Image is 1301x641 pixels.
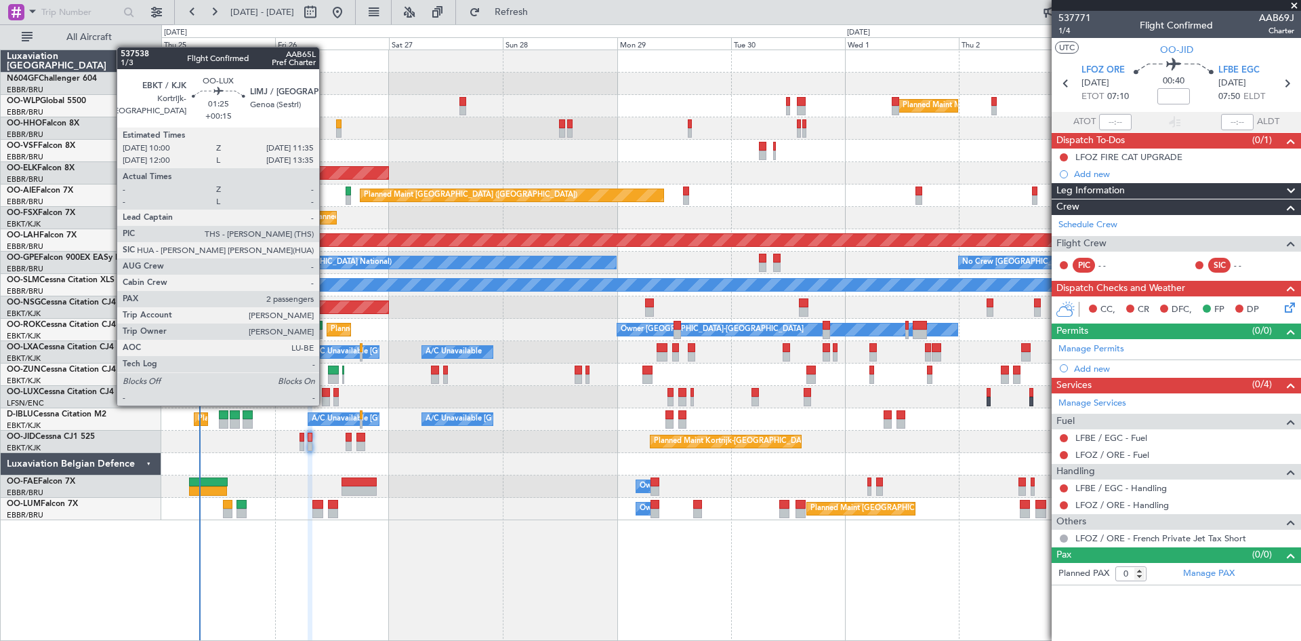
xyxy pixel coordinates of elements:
span: OO-ZUN [7,366,41,374]
a: EBBR/BRU [7,488,43,498]
button: UTC [1055,41,1079,54]
span: OO-JID [1160,43,1193,57]
a: OO-AIEFalcon 7X [7,187,73,195]
span: OO-LUX [7,388,39,396]
span: OO-LXA [7,343,39,351]
a: LFBE / EGC - Fuel [1075,432,1147,444]
a: Schedule Crew [1058,218,1117,232]
span: CR [1138,303,1149,317]
span: (0/0) [1252,324,1272,338]
div: PIC [1073,258,1095,273]
div: Thu 2 [959,37,1073,50]
a: LFSN/ENC [7,398,44,408]
div: A/C Unavailable [426,342,482,362]
a: OO-FAEFalcon 7X [7,478,75,486]
div: Owner [GEOGRAPHIC_DATA]-[GEOGRAPHIC_DATA] [621,319,804,340]
div: Planned Maint [GEOGRAPHIC_DATA] ([GEOGRAPHIC_DATA]) [364,185,577,206]
span: CC, [1100,303,1115,317]
span: Others [1056,514,1086,530]
span: (0/0) [1252,547,1272,562]
span: OO-SLM [7,276,39,284]
span: OO-FAE [7,478,38,486]
a: EBBR/BRU [7,174,43,184]
div: No Crew [GEOGRAPHIC_DATA] ([GEOGRAPHIC_DATA] National) [165,252,392,273]
a: OO-HHOFalcon 8X [7,119,79,128]
div: LFOZ FIRE CAT UPGRADE [1075,151,1182,163]
span: ELDT [1243,90,1265,104]
span: 1/4 [1058,25,1091,37]
a: EBKT/KJK [7,331,41,341]
span: ETOT [1081,90,1104,104]
span: (0/1) [1252,133,1272,147]
a: LFOZ / ORE - Handling [1075,499,1169,511]
div: - - [1098,259,1129,271]
input: --:-- [1099,114,1132,130]
span: [DATE] - [DATE] [230,6,294,18]
button: All Aircraft [15,26,147,48]
div: Mon 29 [617,37,731,50]
div: Thu 25 [161,37,275,50]
a: EBBR/BRU [7,241,43,252]
a: EBKT/KJK [7,353,41,364]
span: OO-ROK [7,321,41,329]
span: Crew [1056,199,1079,215]
a: EBBR/BRU [7,107,43,117]
div: Add new [1074,168,1294,180]
div: Planned Maint Kortrijk-[GEOGRAPHIC_DATA] [331,319,489,340]
div: SIC [1208,258,1231,273]
span: Fuel [1056,414,1075,429]
span: [DATE] [1081,77,1109,90]
input: Trip Number [41,2,119,22]
span: OO-WLP [7,97,40,105]
span: D-IBLU [7,410,33,419]
span: 07:50 [1218,90,1240,104]
a: EBKT/KJK [7,219,41,229]
span: LFOZ ORE [1081,64,1125,77]
a: D-IBLUCessna Citation M2 [7,410,106,419]
span: OO-LUM [7,500,41,508]
a: OO-LAHFalcon 7X [7,231,77,239]
div: A/C Unavailable [GEOGRAPHIC_DATA] ([GEOGRAPHIC_DATA] National) [312,409,564,429]
span: ALDT [1257,115,1279,129]
div: Tue 30 [731,37,845,50]
div: Planned Maint Kortrijk-[GEOGRAPHIC_DATA] [312,208,470,228]
span: N604GF [7,75,39,83]
span: OO-ELK [7,164,37,172]
div: [DATE] [847,27,870,39]
div: A/C Unavailable [GEOGRAPHIC_DATA]-[GEOGRAPHIC_DATA] [426,409,642,429]
span: DP [1247,303,1259,317]
span: OO-LAH [7,231,39,239]
a: EBKT/KJK [7,443,41,453]
a: N604GFChallenger 604 [7,75,97,83]
span: (0/4) [1252,377,1272,391]
span: DFC, [1172,303,1192,317]
a: Manage Services [1058,397,1126,410]
div: Planned Maint Kortrijk-[GEOGRAPHIC_DATA] [307,342,465,362]
a: OO-LXACessna Citation CJ4 [7,343,114,351]
a: EBKT/KJK [7,376,41,386]
span: Pax [1056,547,1071,563]
div: A/C Unavailable [GEOGRAPHIC_DATA] ([GEOGRAPHIC_DATA] National) [312,342,564,362]
a: OO-ELKFalcon 8X [7,164,75,172]
span: Dispatch To-Dos [1056,133,1125,149]
span: Flight Crew [1056,236,1107,252]
div: [DATE] [164,27,187,39]
span: Services [1056,378,1092,393]
div: Sat 27 [389,37,503,50]
a: OO-FSXFalcon 7X [7,209,75,217]
span: ATOT [1073,115,1096,129]
span: OO-HHO [7,119,42,128]
a: OO-LUXCessna Citation CJ4 [7,388,114,396]
a: EBBR/BRU [7,286,43,296]
a: EBBR/BRU [7,130,43,140]
span: OO-GPE [7,254,39,262]
span: LFBE EGC [1218,64,1260,77]
a: Manage Permits [1058,343,1124,356]
span: Leg Information [1056,183,1125,199]
a: LFOZ / ORE - Fuel [1075,449,1149,461]
span: FP [1214,303,1224,317]
div: Flight Confirmed [1140,18,1213,33]
span: OO-NSG [7,298,41,307]
button: Refresh [463,1,544,23]
div: Wed 1 [845,37,959,50]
